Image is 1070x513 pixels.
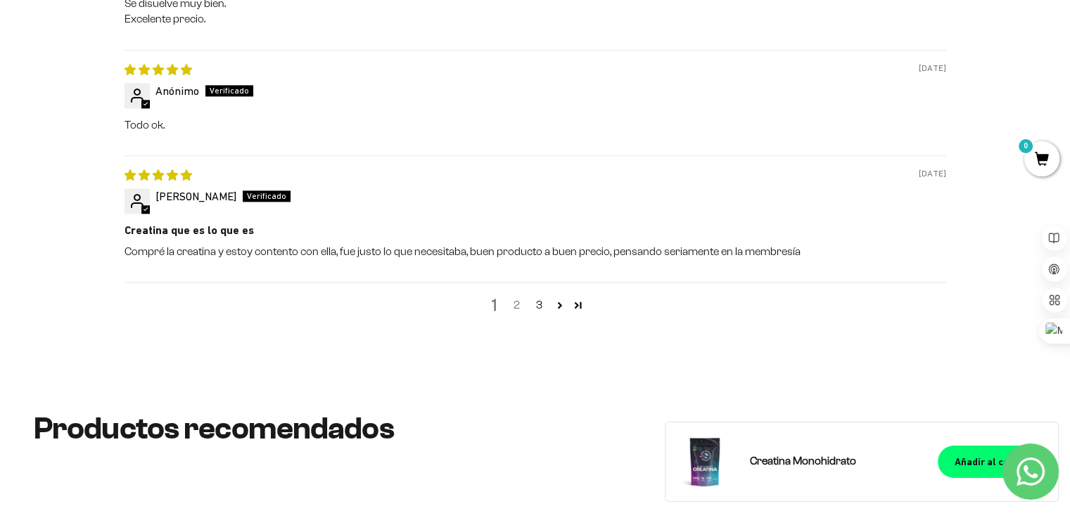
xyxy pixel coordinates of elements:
[569,296,587,314] a: Page 45
[155,84,199,97] span: Anónimo
[1024,152,1059,168] a: 0
[17,126,291,151] div: País de origen de ingredientes
[955,454,1030,469] div: Añadir al carrito
[17,98,291,123] div: Detalles sobre ingredientes "limpios"
[938,446,1047,478] button: Añadir al carrito
[125,169,192,181] span: 5 star review
[125,117,946,133] p: Todo ok.
[46,212,290,235] input: Otra (por favor especifica)
[125,223,946,238] b: Creatina que es lo que es
[231,242,290,266] span: Enviar
[17,155,291,179] div: Certificaciones de calidad
[919,62,946,74] span: [DATE]
[677,434,733,490] img: Creatina Monohidrato
[919,167,946,180] span: [DATE]
[551,296,569,314] a: Page 2
[17,22,291,86] p: Para decidirte a comprar este suplemento, ¿qué información específica sobre su pureza, origen o c...
[155,190,236,202] span: [PERSON_NAME]
[528,297,551,313] a: Page 3
[125,244,946,259] p: Compré la creatina y estoy contento con ella, fue justo lo que necesitaba, buen producto a buen p...
[17,183,291,207] div: Comparativa con otros productos similares
[506,297,528,313] a: Page 2
[34,411,394,446] split-lines: Productos recomendados
[1017,138,1034,155] mark: 0
[750,452,921,470] a: Creatina Monohidrato
[229,242,291,266] button: Enviar
[125,63,192,76] span: 5 star review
